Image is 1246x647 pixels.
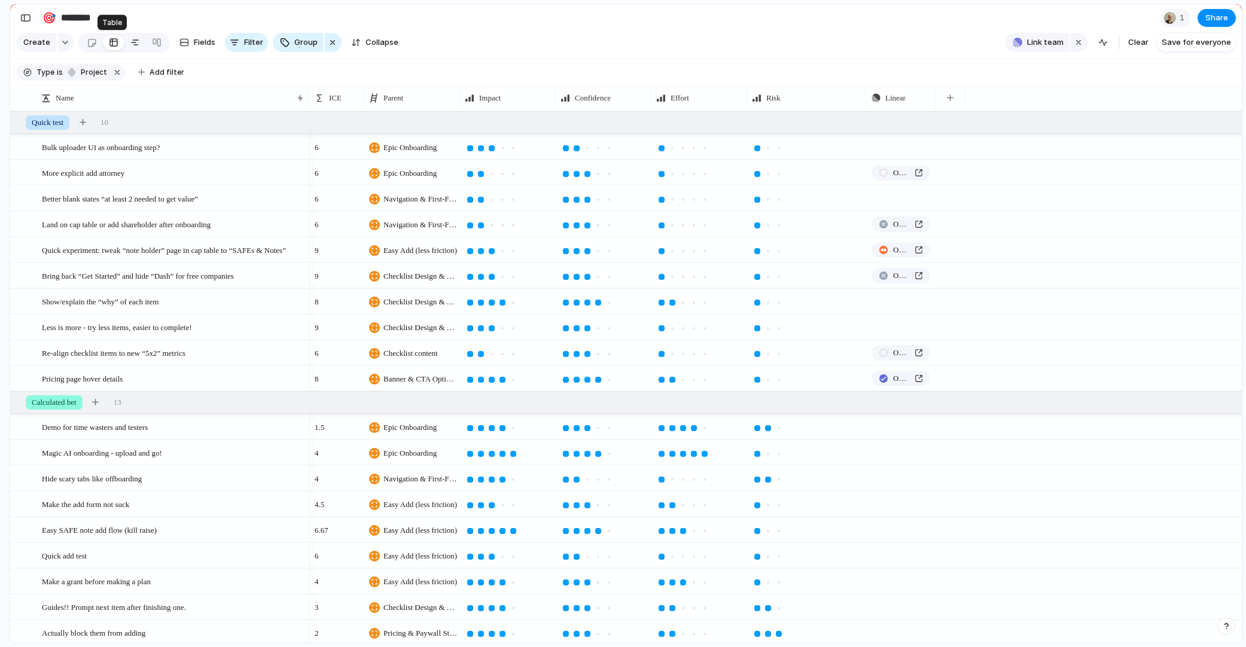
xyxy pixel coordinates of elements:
span: project [77,67,107,78]
span: 1 [1180,12,1188,24]
button: project [64,66,109,79]
span: Checklist Design & Visibility [383,296,459,308]
span: Easy Add (less friction) [383,576,457,588]
button: Save for everyone [1157,33,1236,52]
span: Better blank states “at least 2 needed to get value” [42,191,198,205]
span: Create [23,36,50,48]
span: Open in Linear [893,244,910,256]
span: 2 [310,621,324,639]
span: Open in Linear [893,373,910,384]
span: 6 [310,187,324,205]
button: Share [1198,9,1236,27]
span: is [57,67,63,78]
span: 6 [310,135,324,154]
button: Collapse [346,33,403,52]
span: Add filter [150,67,184,78]
div: 🎯 [42,10,56,26]
span: Confidence [575,92,611,104]
span: 9 [310,264,324,282]
span: Type [36,67,54,78]
span: Quick experiment: tweak “note holder” page in cap table to “SAFEs & Notes” [42,243,286,257]
span: Epic Onboarding [383,422,437,434]
span: ICE [329,92,342,104]
span: 4 [310,466,324,485]
span: Epic Onboarding [383,142,437,154]
span: Open in Linear [893,218,910,230]
span: Clear [1128,36,1148,48]
span: Checklist Design & Visibility [383,270,459,282]
span: Easy Add (less friction) [383,245,457,257]
span: Share [1205,12,1228,24]
button: 🎯 [39,8,59,28]
span: 13 [114,396,121,408]
span: Impact [479,92,501,104]
span: Navigation & First-Flow [383,219,459,231]
span: Guides!! Prompt next item after finishing one. [42,600,186,614]
span: Make the add form not suck [42,497,129,511]
button: Clear [1123,33,1153,52]
span: 4 [310,441,324,459]
button: Fields [175,33,220,52]
button: Group [273,33,324,52]
span: Open in Linear [893,347,910,359]
span: Less is more - try less items, easier to complete! [42,320,192,334]
span: Name [56,92,74,104]
div: Table [98,15,127,30]
span: Bring back “Get Started” and hide “Dash” for free companies [42,268,234,282]
span: Re-align checklist items to new “5x2” metrics [42,346,185,359]
button: Filter [225,33,268,52]
button: Link team [1006,33,1070,52]
span: Risk [766,92,781,104]
span: 6 [310,341,324,359]
span: Effort [671,92,689,104]
span: 10 [100,117,108,129]
span: Hide scary tabs like offboarding [42,471,142,485]
a: Open inLinear [872,268,930,283]
button: is [54,66,65,79]
span: 3 [310,595,324,614]
span: 6 [310,161,324,179]
button: Add filter [131,64,191,81]
span: Parent [383,92,403,104]
span: Banner & CTA Optimisation [383,373,459,385]
span: Easy Add (less friction) [383,499,457,511]
a: Open inLinear [872,165,930,181]
span: Pricing page hover details [42,371,123,385]
a: Open inLinear [872,345,930,361]
span: Pricing & Paywall Strategy [383,627,459,639]
span: 4 [310,569,324,588]
span: Land on cap table or add shareholder after onboarding [42,217,211,231]
span: Easy Add (less friction) [383,524,457,536]
span: 6.67 [310,518,333,536]
span: Actually block them from adding [42,625,145,639]
span: Easy SAFE note add flow (kill raise) [42,523,157,536]
span: Open in Linear [893,167,910,179]
span: Epic Onboarding [383,447,437,459]
span: Open in Linear [893,270,910,282]
span: Bulk uploader UI as onboarding step? [42,140,160,154]
button: Create [16,33,56,52]
span: 9 [310,315,324,334]
span: More explicit add attorney [42,166,124,179]
span: 9 [310,238,324,257]
span: Easy Add (less friction) [383,550,457,562]
span: 8 [310,289,324,308]
span: Quick add test [42,548,87,562]
span: Checklist Design & Visibility [383,322,459,334]
span: Checklist Design & Visibility [383,602,459,614]
span: Calculated bet [32,396,77,408]
span: Collapse [365,36,398,48]
span: Navigation & First-Flow [383,473,459,485]
span: Quick test [32,117,63,129]
span: Magic AI onboarding - upload and go! [42,445,162,459]
span: 6 [310,212,324,231]
span: Epic Onboarding [383,167,437,179]
span: 6 [310,544,324,562]
span: Demo for time wasters and testers [42,420,148,434]
a: Open inLinear [872,242,930,258]
span: Make a grant before making a plan [42,574,151,588]
span: Filter [244,36,263,48]
span: 4.5 [310,492,329,511]
span: Show/explain the “why” of each item [42,294,159,308]
a: Open inLinear [872,216,930,232]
